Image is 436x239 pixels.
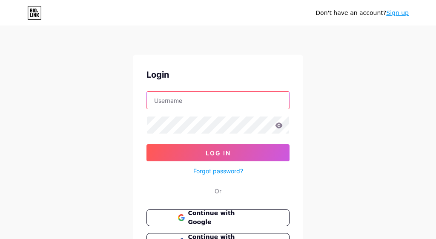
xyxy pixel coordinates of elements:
input: Username [147,92,289,109]
div: Login [146,68,290,81]
button: Continue with Google [146,209,290,226]
a: Forgot password? [193,166,243,175]
span: Log In [206,149,231,157]
button: Log In [146,144,290,161]
div: Don't have an account? [316,9,409,17]
a: Sign up [386,9,409,16]
span: Continue with Google [188,209,258,227]
div: Or [215,187,221,195]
